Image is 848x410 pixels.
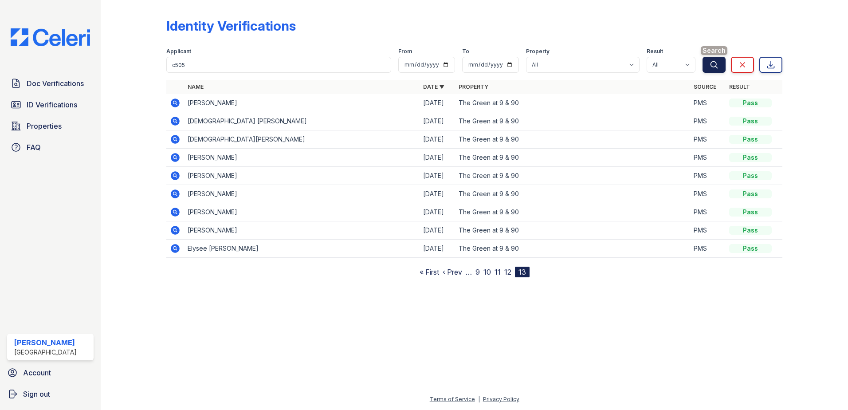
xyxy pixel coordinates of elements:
a: Account [4,364,97,382]
div: Pass [729,171,772,180]
span: … [466,267,472,277]
td: The Green at 9 & 90 [455,112,691,130]
td: The Green at 9 & 90 [455,149,691,167]
td: [PERSON_NAME] [184,149,420,167]
div: Pass [729,244,772,253]
td: The Green at 9 & 90 [455,203,691,221]
td: [DATE] [420,203,455,221]
a: FAQ [7,138,94,156]
td: PMS [690,130,726,149]
a: Sign out [4,385,97,403]
td: The Green at 9 & 90 [455,167,691,185]
a: Source [694,83,716,90]
a: Terms of Service [430,396,475,402]
label: Applicant [166,48,191,55]
div: Pass [729,135,772,144]
td: [PERSON_NAME] [184,185,420,203]
label: To [462,48,469,55]
div: 13 [515,267,530,277]
img: CE_Logo_Blue-a8612792a0a2168367f1c8372b55b34899dd931a85d93a1a3d3e32e68fde9ad4.png [4,28,97,46]
td: [DATE] [420,240,455,258]
a: ‹ Prev [443,268,462,276]
a: ID Verifications [7,96,94,114]
a: 10 [483,268,491,276]
a: Date ▼ [423,83,444,90]
td: The Green at 9 & 90 [455,94,691,112]
div: Identity Verifications [166,18,296,34]
td: [DEMOGRAPHIC_DATA] [PERSON_NAME] [184,112,420,130]
td: [DATE] [420,221,455,240]
td: [DATE] [420,185,455,203]
td: [DATE] [420,112,455,130]
td: [DATE] [420,94,455,112]
span: Sign out [23,389,50,399]
td: [DEMOGRAPHIC_DATA][PERSON_NAME] [184,130,420,149]
td: The Green at 9 & 90 [455,185,691,203]
a: 9 [475,268,480,276]
a: 11 [495,268,501,276]
span: Properties [27,121,62,131]
span: FAQ [27,142,41,153]
a: 12 [504,268,511,276]
td: [PERSON_NAME] [184,94,420,112]
div: Pass [729,226,772,235]
label: From [398,48,412,55]
td: Elysee [PERSON_NAME] [184,240,420,258]
a: « First [420,268,439,276]
td: The Green at 9 & 90 [455,221,691,240]
td: [DATE] [420,149,455,167]
a: Result [729,83,750,90]
div: Pass [729,153,772,162]
input: Search by name or phone number [166,57,391,73]
span: Doc Verifications [27,78,84,89]
td: [PERSON_NAME] [184,167,420,185]
td: The Green at 9 & 90 [455,240,691,258]
div: | [478,396,480,402]
td: [DATE] [420,167,455,185]
a: Privacy Policy [483,396,519,402]
td: PMS [690,203,726,221]
div: Pass [729,208,772,217]
span: Search [701,46,727,55]
div: [GEOGRAPHIC_DATA] [14,348,77,357]
td: The Green at 9 & 90 [455,130,691,149]
button: Search [703,57,726,73]
label: Result [647,48,663,55]
td: PMS [690,94,726,112]
a: Doc Verifications [7,75,94,92]
td: [PERSON_NAME] [184,203,420,221]
td: PMS [690,112,726,130]
td: PMS [690,167,726,185]
td: PMS [690,149,726,167]
td: PMS [690,185,726,203]
td: [DATE] [420,130,455,149]
td: PMS [690,221,726,240]
div: Pass [729,189,772,198]
a: Properties [7,117,94,135]
span: Account [23,367,51,378]
div: [PERSON_NAME] [14,337,77,348]
label: Property [526,48,550,55]
td: PMS [690,240,726,258]
td: [PERSON_NAME] [184,221,420,240]
div: Pass [729,99,772,107]
a: Name [188,83,204,90]
div: Pass [729,117,772,126]
span: ID Verifications [27,99,77,110]
a: Property [459,83,488,90]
